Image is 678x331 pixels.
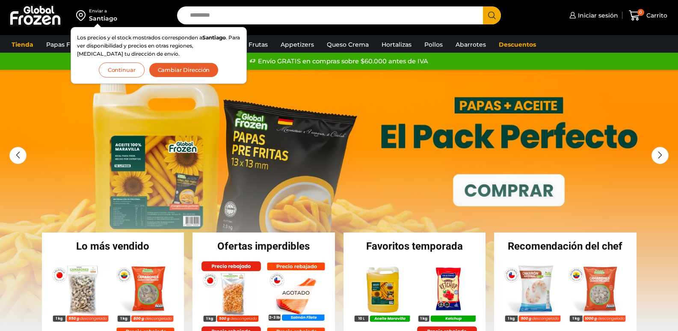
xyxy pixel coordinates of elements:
[627,6,669,26] a: 0 Carrito
[576,11,618,20] span: Iniciar sesión
[76,8,89,23] img: address-field-icon.svg
[149,63,219,78] button: Cambiar Dirección
[276,286,316,299] p: Agotado
[42,36,88,53] a: Papas Fritas
[9,147,27,164] div: Previous slide
[343,241,486,251] h2: Favoritos temporada
[77,33,240,58] p: Los precios y el stock mostrados corresponden a . Para ver disponibilidad y precios en otras regi...
[420,36,447,53] a: Pollos
[494,241,637,251] h2: Recomendación del chef
[637,9,644,16] span: 0
[494,36,540,53] a: Descuentos
[323,36,373,53] a: Queso Crema
[567,7,618,24] a: Iniciar sesión
[89,14,117,23] div: Santiago
[192,241,335,251] h2: Ofertas imperdibles
[651,147,669,164] div: Next slide
[89,8,117,14] div: Enviar a
[202,34,226,41] strong: Santiago
[7,36,38,53] a: Tienda
[276,36,318,53] a: Appetizers
[377,36,416,53] a: Hortalizas
[483,6,501,24] button: Search button
[451,36,490,53] a: Abarrotes
[99,63,145,78] button: Continuar
[42,241,184,251] h2: Lo más vendido
[644,11,667,20] span: Carrito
